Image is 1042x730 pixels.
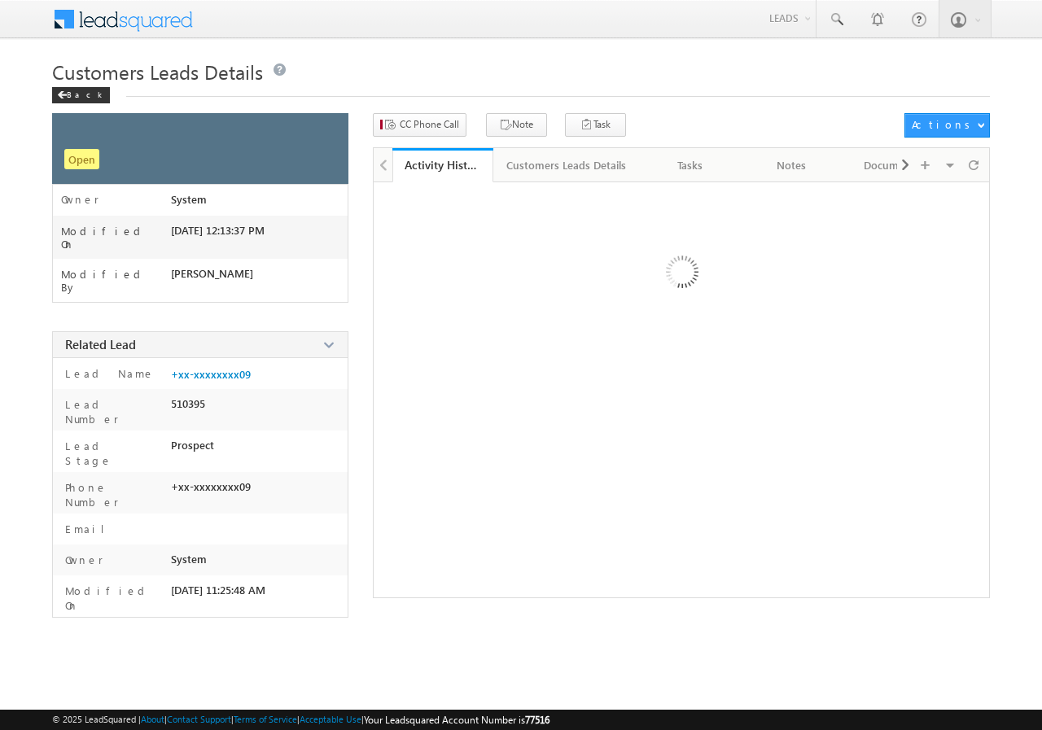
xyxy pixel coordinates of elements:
[61,397,164,426] label: Lead Number
[61,268,171,294] label: Modified By
[904,113,990,138] button: Actions
[52,712,549,728] span: © 2025 LeadSquared | | | | |
[565,113,626,137] button: Task
[654,155,727,175] div: Tasks
[641,148,742,182] a: Tasks
[171,480,251,493] span: +xx-xxxxxxxx09
[61,439,164,468] label: Lead Stage
[65,336,136,352] span: Related Lead
[64,149,99,169] span: Open
[171,368,251,381] a: +xx-xxxxxxxx09
[171,553,207,566] span: System
[61,225,171,251] label: Modified On
[171,224,265,237] span: [DATE] 12:13:37 PM
[171,397,205,410] span: 510395
[506,155,626,175] div: Customers Leads Details
[364,714,549,726] span: Your Leadsquared Account Number is
[400,117,459,132] span: CC Phone Call
[373,113,466,137] button: CC Phone Call
[61,584,164,613] label: Modified On
[597,190,765,359] img: Loading ...
[234,714,297,724] a: Terms of Service
[392,148,493,182] a: Activity History
[742,148,843,182] a: Notes
[912,117,976,132] div: Actions
[52,87,110,103] div: Back
[171,439,214,452] span: Prospect
[171,267,253,280] span: [PERSON_NAME]
[300,714,361,724] a: Acceptable Use
[61,553,103,567] label: Owner
[856,155,929,175] div: Documents
[61,480,164,509] label: Phone Number
[405,157,481,173] div: Activity History
[52,59,263,85] span: Customers Leads Details
[61,366,155,381] label: Lead Name
[525,714,549,726] span: 77516
[486,113,547,137] button: Note
[61,193,99,206] label: Owner
[392,148,493,181] li: Activity History
[171,584,265,597] span: [DATE] 11:25:48 AM
[61,522,117,536] label: Email
[167,714,231,724] a: Contact Support
[171,193,207,206] span: System
[843,148,943,182] a: Documents
[755,155,828,175] div: Notes
[493,148,641,182] a: Customers Leads Details
[141,714,164,724] a: About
